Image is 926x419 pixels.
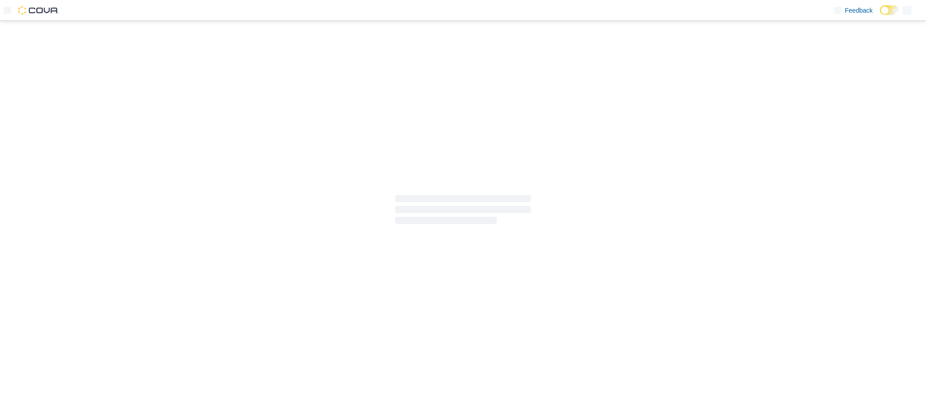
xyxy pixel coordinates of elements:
img: Cova [18,6,59,15]
input: Dark Mode [880,5,899,15]
span: Feedback [845,6,873,15]
span: Loading [395,197,531,226]
a: Feedback [831,1,876,19]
